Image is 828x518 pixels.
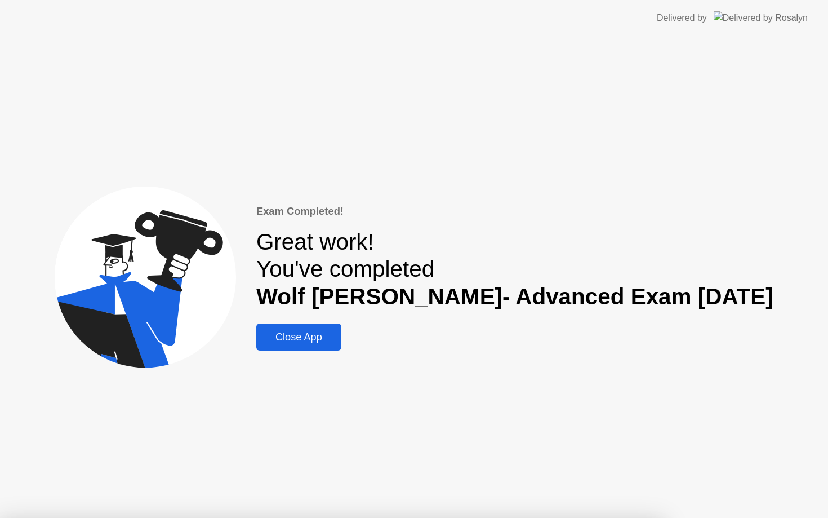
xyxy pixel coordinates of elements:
div: Close App [260,331,338,343]
div: Exam Completed! [256,203,773,219]
div: Delivered by [657,11,707,25]
b: Wolf [PERSON_NAME]- Advanced Exam [DATE] [256,284,773,309]
div: Great work! You've completed [256,228,773,311]
img: Delivered by Rosalyn [714,11,808,24]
